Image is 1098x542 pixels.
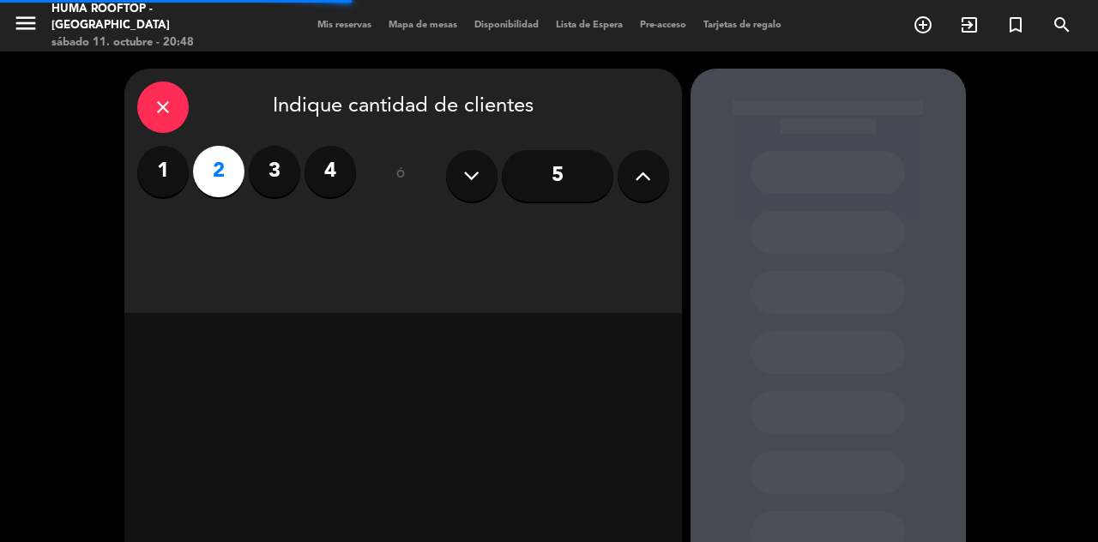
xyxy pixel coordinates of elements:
[137,146,189,197] label: 1
[695,21,790,30] span: Tarjetas de regalo
[1052,15,1072,35] i: search
[13,10,39,42] button: menu
[959,15,980,35] i: exit_to_app
[373,146,429,206] div: ó
[309,21,380,30] span: Mis reservas
[913,15,933,35] i: add_circle_outline
[380,21,466,30] span: Mapa de mesas
[631,21,695,30] span: Pre-acceso
[137,81,669,133] div: Indique cantidad de clientes
[1005,15,1026,35] i: turned_in_not
[547,21,631,30] span: Lista de Espera
[51,34,262,51] div: sábado 11. octubre - 20:48
[466,21,547,30] span: Disponibilidad
[153,97,173,117] i: close
[249,146,300,197] label: 3
[13,10,39,36] i: menu
[305,146,356,197] label: 4
[193,146,244,197] label: 2
[51,1,262,34] div: Huma Rooftop - [GEOGRAPHIC_DATA]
